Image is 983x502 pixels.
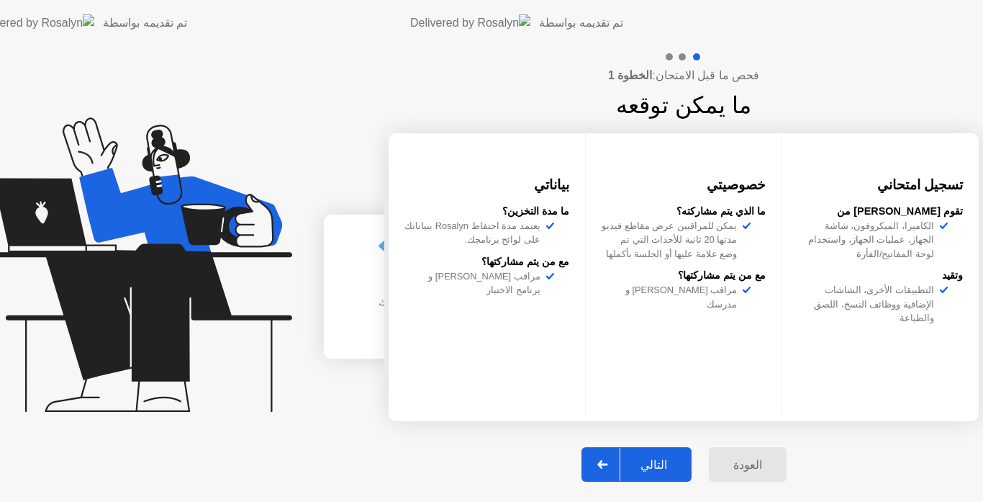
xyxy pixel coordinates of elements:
div: العودة [713,458,782,472]
div: مع من يتم مشاركتها؟ [404,254,569,270]
h4: فحص ما قبل الامتحان: [608,67,759,84]
div: الكاميرا، الميكروفون، شاشة الجهاز، عمليات الجهاز، واستخدام لوحة المفاتيح/الفأرة [798,219,940,261]
button: العودة [709,447,787,482]
div: وتقيد [798,268,963,284]
h1: ما يمكن توقعه [616,88,751,122]
h3: تسجيل امتحاني [798,175,963,195]
div: فحص ما قبل الامتحان: [324,135,923,152]
div: مراقب [PERSON_NAME] و برنامج الاختبار [404,269,546,297]
img: Delivered by Rosalyn [410,14,530,31]
div: ما مدة التخزين؟ [404,204,569,220]
div: مع من يتم مشاركتها؟ [602,268,766,284]
div: اضغط على ابدأ [350,269,470,288]
h3: بياناتي [404,175,569,195]
div: ما الذي يتم مشاركته؟ [602,204,766,220]
div: يعتمد مدة احتفاظ Rosalyn ببياناتك على لوائح برنامجك. [404,219,546,246]
button: التالي [581,447,692,482]
b: الخطوة 1 [608,69,652,81]
div: التالي [620,458,687,472]
div: تم تقديمه بواسطة [103,14,187,32]
div: يمكن للمراقبين عرض مقاطع فيديو مدتها 20 ثانية للأحداث التي تم وضع علامة عليها أو الجلسة بأكملها [602,219,743,261]
div: مراقب [PERSON_NAME] و مدرسك [602,283,743,310]
div: تقوم [PERSON_NAME] من [798,204,963,220]
h3: خصوصيتي [602,175,766,195]
div: التطبيقات الأخرى، الشاشات الإضافية ووظائف النسخ، اللصق والطباعة [798,283,940,325]
div: تم تقديمه بواسطة [539,14,623,32]
div: يبدأ امتحانك عند أمرك [350,295,470,310]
